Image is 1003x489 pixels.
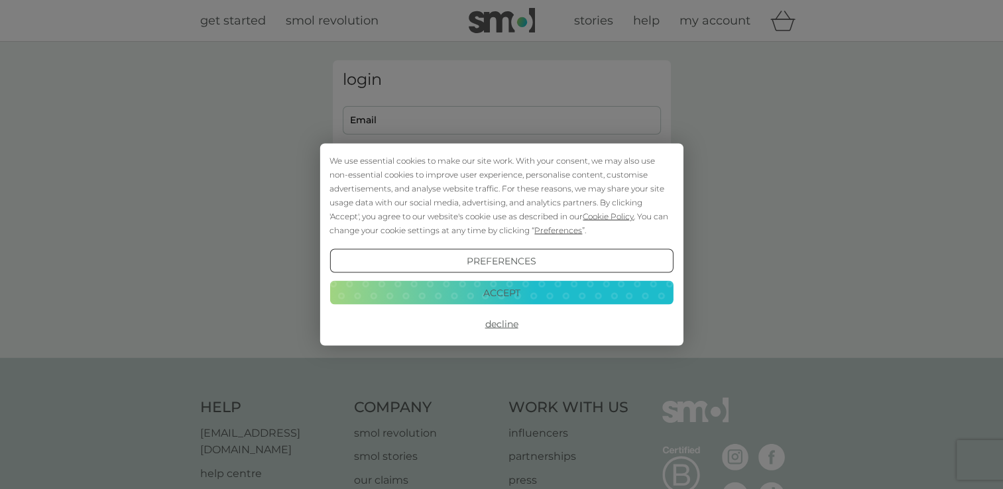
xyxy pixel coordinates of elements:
span: Cookie Policy [583,211,634,221]
button: Preferences [329,249,673,273]
div: Cookie Consent Prompt [320,144,683,346]
button: Accept [329,280,673,304]
button: Decline [329,312,673,336]
span: Preferences [534,225,582,235]
div: We use essential cookies to make our site work. With your consent, we may also use non-essential ... [329,154,673,237]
